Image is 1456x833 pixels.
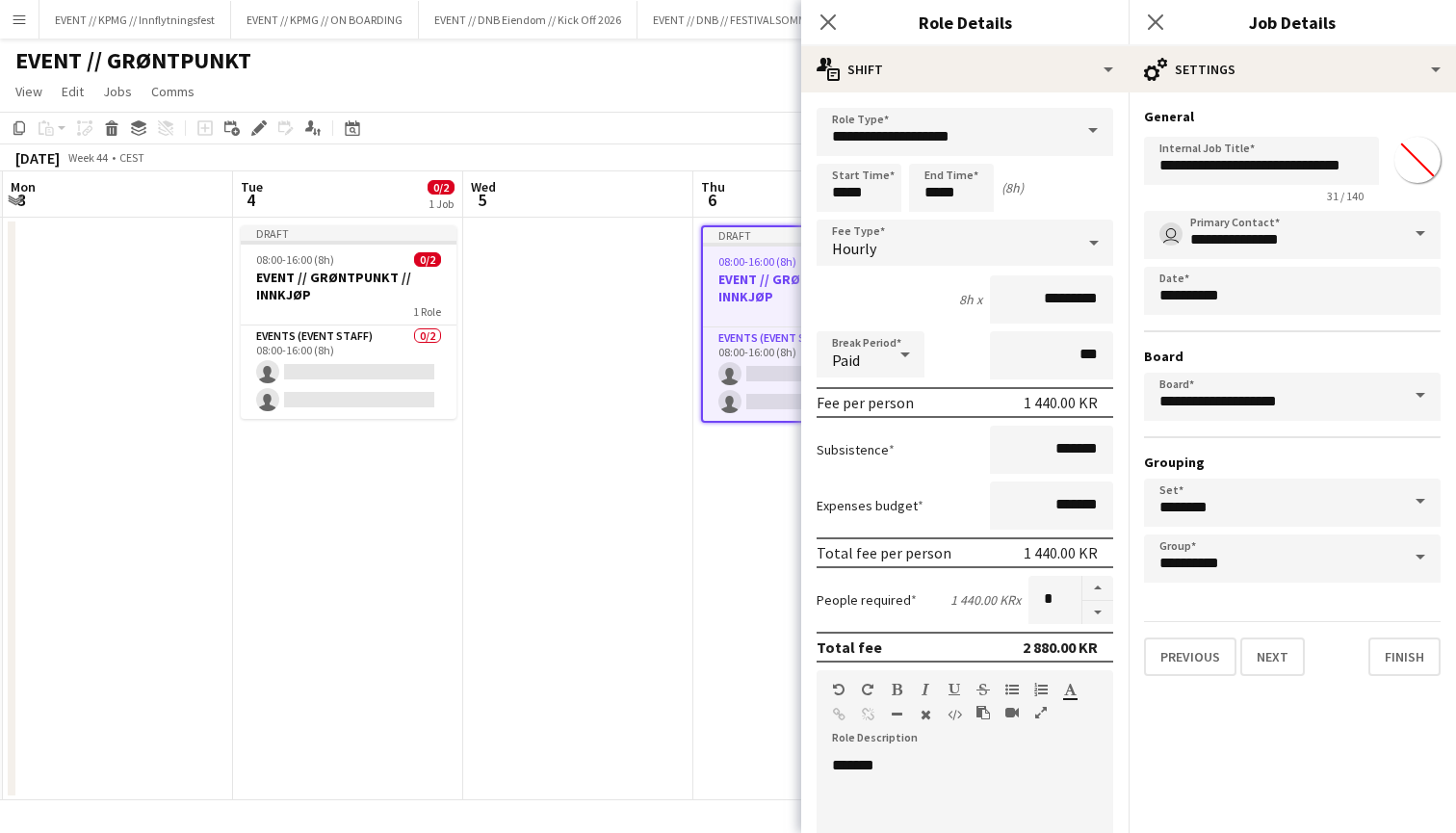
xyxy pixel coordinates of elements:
span: 1 Role [413,304,441,319]
h3: EVENT // GRØNTPUNKT // INNKJØP [703,271,915,305]
h3: Job Details [1129,10,1456,35]
button: Italic [919,682,932,697]
span: View [15,83,42,100]
span: Comms [151,83,195,100]
span: 0/2 [428,180,455,195]
h3: EVENT // GRØNTPUNKT // INNKJØP [241,269,456,303]
div: 1 440.00 KR x [950,591,1021,609]
span: 08:00-16:00 (8h) [718,254,796,269]
div: 2 880.00 KR [1023,638,1098,657]
app-card-role: Events (Event Staff)0/208:00-16:00 (8h) [703,327,915,421]
span: 31 / 140 [1312,189,1379,203]
button: Bold [890,682,903,697]
button: Next [1240,638,1305,676]
div: Shift [801,46,1129,92]
div: [DATE] [15,148,60,168]
button: Undo [832,682,845,697]
h3: General [1144,108,1441,125]
div: (8h) [1001,179,1024,196]
span: Tue [241,178,263,195]
button: HTML Code [948,707,961,722]
button: Paste as plain text [976,705,990,720]
div: Draft [241,225,456,241]
a: Comms [143,79,202,104]
button: Insert video [1005,705,1019,720]
div: 1 440.00 KR [1024,543,1098,562]
button: EVENT // DNB Eiendom // Kick Off 2026 [419,1,637,39]
span: 0/2 [414,252,441,267]
h3: Grouping [1144,454,1441,471]
button: Unordered List [1005,682,1019,697]
span: Wed [471,178,496,195]
span: 08:00-16:00 (8h) [256,252,334,267]
button: Fullscreen [1034,705,1048,720]
app-card-role: Events (Event Staff)0/208:00-16:00 (8h) [241,325,456,419]
button: Clear Formatting [919,707,932,722]
button: Horizontal Line [890,707,903,722]
span: 5 [468,189,496,211]
span: Edit [62,83,84,100]
button: Ordered List [1034,682,1048,697]
div: Total fee [817,638,882,657]
label: People required [817,591,917,609]
span: Mon [11,178,36,195]
button: Increase [1082,576,1113,601]
div: Settings [1129,46,1456,92]
span: 6 [698,189,725,211]
div: CEST [119,150,144,165]
h3: Board [1144,348,1441,365]
div: Draft [703,227,915,243]
span: Week 44 [64,150,112,165]
div: 1 Job [429,196,454,211]
button: EVENT // KPMG // Innflytningsfest [39,1,231,39]
button: Underline [948,682,961,697]
h3: Role Details [801,10,1129,35]
button: Finish [1368,638,1441,676]
div: 1 440.00 KR [1024,393,1098,412]
a: Jobs [95,79,140,104]
div: Total fee per person [817,543,951,562]
button: Decrease [1082,601,1113,625]
button: Strikethrough [976,682,990,697]
button: EVENT // KPMG // ON BOARDING [231,1,419,39]
label: Expenses budget [817,497,923,514]
button: Previous [1144,638,1236,676]
button: Redo [861,682,874,697]
span: Paid [832,351,860,370]
span: 4 [238,189,263,211]
button: EVENT // DNB // FESTIVALSOMMER 2025 [637,1,860,39]
button: Text Color [1063,682,1077,697]
h1: EVENT // GRØNTPUNKT [15,46,251,75]
a: View [8,79,50,104]
span: Jobs [103,83,132,100]
app-job-card: Draft08:00-16:00 (8h)0/2EVENT // GRØNTPUNKT // INNKJØP1 RoleEvents (Event Staff)0/208:00-16:00 (8h) [241,225,456,419]
app-job-card: Draft08:00-16:00 (8h)0/2EVENT // GRØNTPUNKT // INNKJØP1 RoleEvents (Event Staff)0/208:00-16:00 (8h) [701,225,917,423]
div: 8h x [959,291,982,308]
div: Fee per person [817,393,914,412]
label: Subsistence [817,441,895,458]
span: Thu [701,178,725,195]
a: Edit [54,79,91,104]
span: Hourly [832,239,876,258]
